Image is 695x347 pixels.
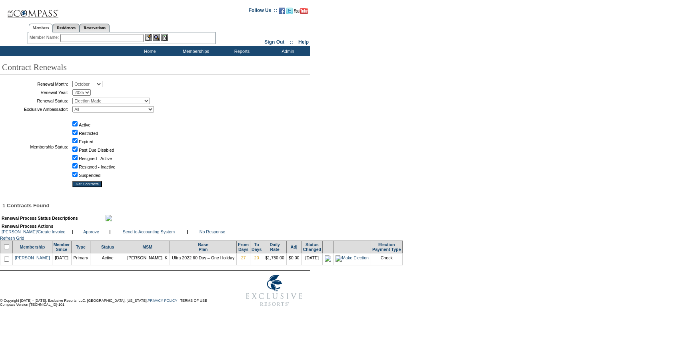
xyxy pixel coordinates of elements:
[264,46,310,56] td: Admin
[126,46,172,56] td: Home
[79,139,93,144] label: Expired
[286,8,293,14] img: Follow us on Twitter
[72,181,102,187] input: Get Contracts
[148,299,177,303] a: PRIVACY POLICY
[250,253,263,265] td: 20
[79,148,114,152] label: Past Due Disabled
[54,242,70,252] a: MemberSince
[198,242,208,252] a: BasePlan
[153,34,160,41] img: View
[303,242,322,252] a: StatusChanged
[2,98,68,104] td: Renewal Status:
[79,131,98,136] label: Restricted
[279,10,285,15] a: Become our fan on Facebook
[71,253,90,265] td: Primary
[279,8,285,14] img: Become our fan on Facebook
[187,229,188,234] b: |
[2,229,65,234] a: [PERSON_NAME]/Create Invoice
[76,245,86,249] a: Type
[263,253,286,265] td: $1,750.00
[249,7,277,16] td: Follow Us ::
[7,2,59,18] img: Compass Home
[30,34,60,41] div: Member Name:
[290,39,293,45] span: ::
[180,299,208,303] a: TERMS OF USE
[15,255,50,260] a: [PERSON_NAME]
[325,255,331,262] img: icon_electionmade.gif
[200,229,226,234] a: No Response
[90,253,125,265] td: Active
[20,245,45,249] a: Membership
[161,34,168,41] img: Reservations
[270,242,280,252] a: DailyRate
[145,34,152,41] img: b_edit.gif
[101,245,114,249] a: Status
[79,122,90,127] label: Active
[123,229,175,234] a: Send to Accounting System
[2,245,10,250] span: Select/Deselect All
[2,89,68,96] td: Renewal Year:
[238,242,249,252] a: FromDays
[2,216,78,221] b: Renewal Process Status Descriptions
[252,242,262,252] a: ToDays
[286,10,293,15] a: Follow us on Twitter
[72,229,73,234] b: |
[294,8,308,14] img: Subscribe to our YouTube Channel
[53,24,80,32] a: Residences
[372,242,401,252] a: ElectionPayment Type
[170,253,236,265] td: Ultra 2022 60 Day – One Holiday
[286,253,302,265] td: $0.00
[79,156,112,161] label: Resigned - Active
[2,106,68,112] td: Exclusive Ambassador:
[172,46,218,56] td: Memberships
[142,245,152,249] a: MSM
[80,24,110,32] a: Reservations
[125,253,170,265] td: [PERSON_NAME], K
[2,203,50,209] span: 1 Contracts Found
[110,229,111,234] b: |
[264,39,284,45] a: Sign Out
[298,39,309,45] a: Help
[2,224,53,229] b: Renewal Process Actions
[336,255,369,262] img: Make Election
[83,229,99,234] a: Approve
[218,46,264,56] td: Reports
[29,24,53,32] a: Members
[79,173,100,178] label: Suspended
[294,10,308,15] a: Subscribe to our YouTube Channel
[2,114,68,179] td: Membership Status:
[106,215,112,221] img: maximize.gif
[291,245,298,249] a: Adj
[238,271,310,311] img: Exclusive Resorts
[237,253,250,265] td: 27
[52,253,71,265] td: [DATE]
[371,253,402,265] td: Check
[79,164,115,169] label: Resigned - Inactive
[2,81,68,87] td: Renewal Month:
[302,253,323,265] td: [DATE]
